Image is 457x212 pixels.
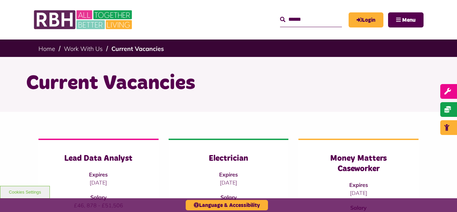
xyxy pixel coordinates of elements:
[182,179,275,187] p: [DATE]
[349,182,368,188] strong: Expires
[182,153,275,164] h3: Electrician
[388,12,424,27] button: Navigation
[38,45,55,53] a: Home
[90,194,107,201] strong: Salary
[64,45,103,53] a: Work With Us
[220,194,237,201] strong: Salary
[402,17,416,23] span: Menu
[427,182,457,212] iframe: Netcall Web Assistant for live chat
[312,189,405,197] p: [DATE]
[52,153,145,164] h3: Lead Data Analyst
[312,153,405,174] h3: Money Matters Caseworker
[186,200,268,210] button: Language & Accessibility
[33,7,134,33] img: RBH
[349,12,383,27] a: MyRBH
[219,171,238,178] strong: Expires
[52,179,145,187] p: [DATE]
[111,45,164,53] a: Current Vacancies
[89,171,108,178] strong: Expires
[26,70,431,96] h1: Current Vacancies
